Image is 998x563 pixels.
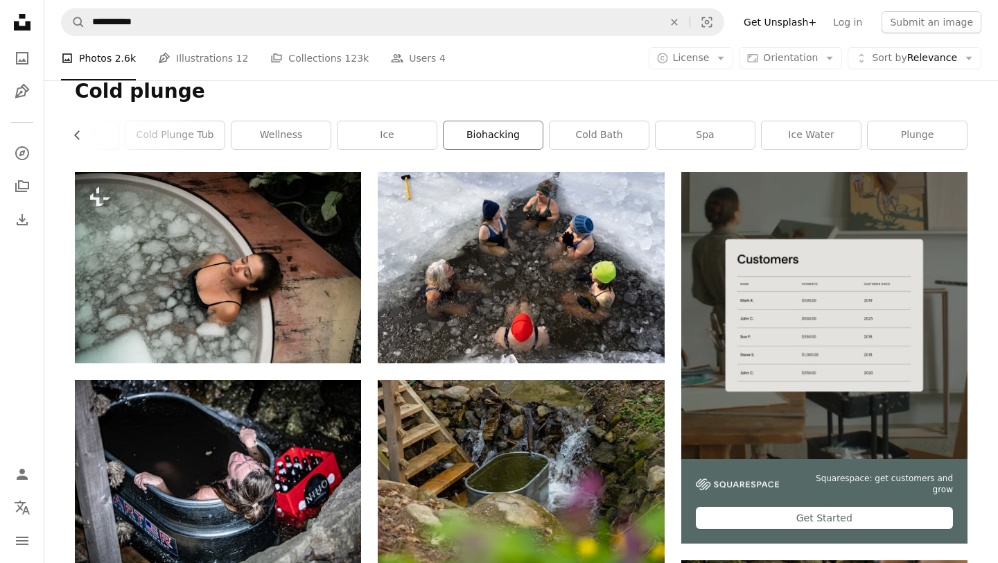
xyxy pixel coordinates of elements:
a: a bucket full of water next to a waterfall [378,469,664,481]
a: Illustrations [8,78,36,105]
span: Orientation [763,52,818,63]
img: A group of people sitting around a pool of water [378,172,664,363]
button: Clear [659,9,690,35]
a: Photos [8,44,36,72]
button: License [649,47,734,69]
button: Orientation [739,47,842,69]
img: a woman in a bathtub with bubbles around her [75,172,361,363]
span: 12 [236,51,249,66]
img: file-1747939376688-baf9a4a454ffimage [681,172,968,458]
span: License [673,52,710,63]
div: Get Started [696,507,953,529]
a: Illustrations 12 [158,36,248,80]
span: Sort by [872,52,907,63]
button: Visual search [690,9,724,35]
h1: Cold plunge [75,79,968,104]
a: Download History [8,206,36,234]
a: biohacking [444,121,543,149]
span: Relevance [872,51,957,65]
a: ice [338,121,437,149]
a: wellness [231,121,331,149]
form: Find visuals sitewide [61,8,724,36]
span: Squarespace: get customers and grow [796,473,953,496]
a: ice water [762,121,861,149]
button: Menu [8,527,36,555]
a: Collections 123k [270,36,369,80]
button: Submit an image [882,11,981,33]
a: spa [656,121,755,149]
a: a woman in a bathtub with bubbles around her [75,261,361,274]
a: Collections [8,173,36,200]
button: Sort byRelevance [848,47,981,69]
a: Log in [825,11,870,33]
a: a woman taking a bath in a hot tub [75,469,361,482]
a: Users 4 [391,36,446,80]
button: Language [8,494,36,521]
span: 123k [344,51,369,66]
a: Get Unsplash+ [735,11,825,33]
a: A group of people sitting around a pool of water [378,261,664,273]
span: 4 [439,51,446,66]
img: file-1747939142011-51e5cc87e3c9 [696,478,779,491]
a: Home — Unsplash [8,8,36,39]
a: Squarespace: get customers and growGet Started [681,172,968,544]
a: Explore [8,139,36,167]
a: cold plunge tub [125,121,225,149]
button: scroll list to the left [75,121,90,149]
a: Log in / Sign up [8,460,36,488]
a: cold bath [550,121,649,149]
button: Search Unsplash [62,9,85,35]
a: plunge [868,121,967,149]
